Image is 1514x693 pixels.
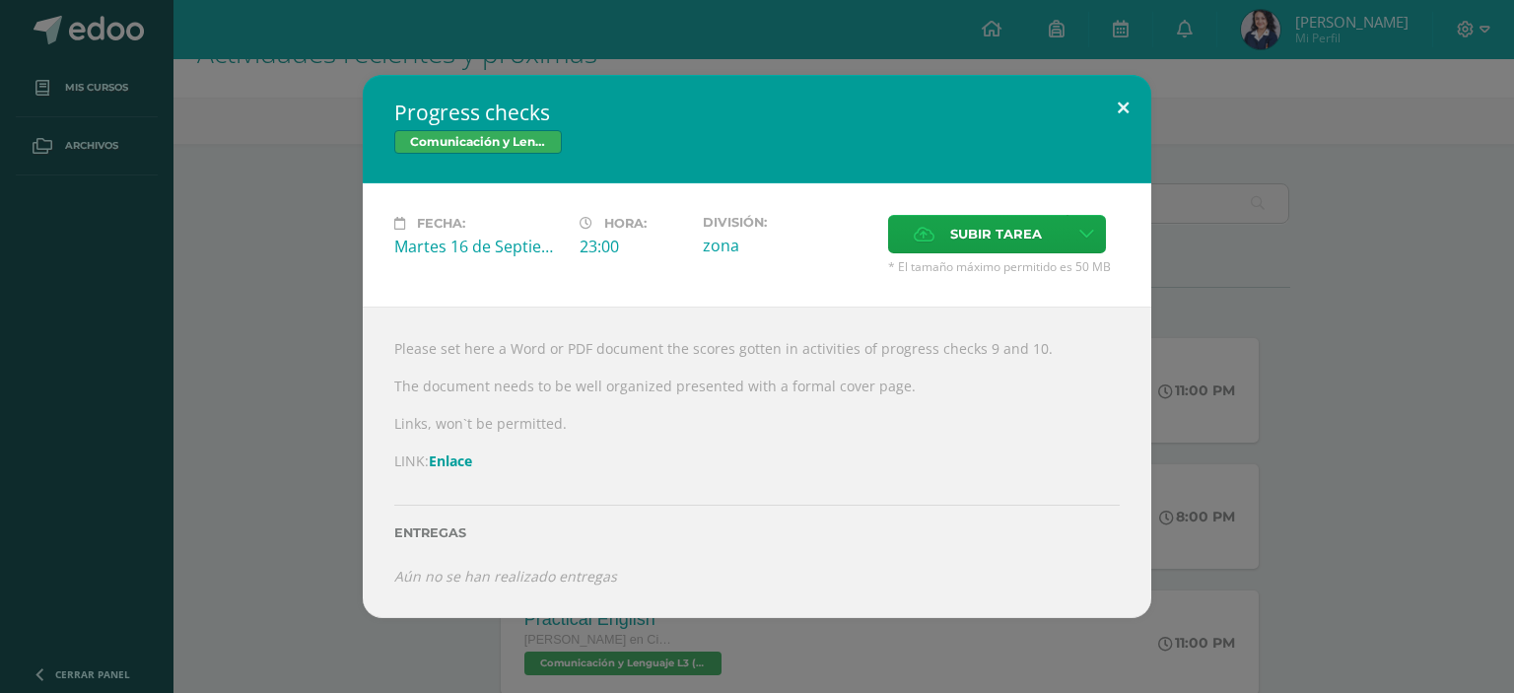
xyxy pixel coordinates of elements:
[394,567,617,586] i: Aún no se han realizado entregas
[394,99,1120,126] h2: Progress checks
[888,258,1120,275] span: * El tamaño máximo permitido es 50 MB
[417,216,465,231] span: Fecha:
[394,130,562,154] span: Comunicación y Lenguaje L3 (Inglés) 5
[950,216,1042,252] span: Subir tarea
[394,236,564,257] div: Martes 16 de Septiembre
[429,451,472,470] a: Enlace
[703,235,872,256] div: zona
[1095,75,1151,142] button: Close (Esc)
[604,216,647,231] span: Hora:
[394,525,1120,540] label: Entregas
[363,307,1151,618] div: Please set here a Word or PDF document the scores gotten in activities of progress checks 9 and 1...
[703,215,872,230] label: División:
[580,236,687,257] div: 23:00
